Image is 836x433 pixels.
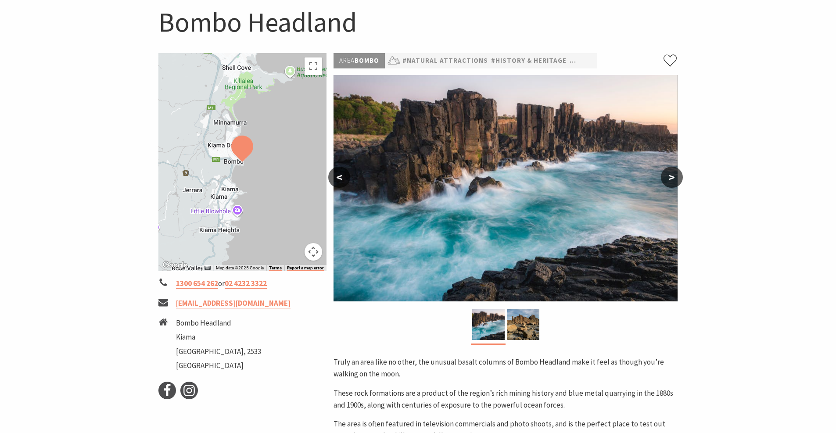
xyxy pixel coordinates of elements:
a: 02 4232 3322 [225,279,267,289]
li: Bombo Headland [176,317,261,329]
li: [GEOGRAPHIC_DATA] [176,360,261,372]
a: 1300 654 262 [176,279,218,289]
img: Bombo Quarry [334,75,678,301]
li: or [158,278,327,290]
p: These rock formations are a product of the region’s rich mining history and blue metal quarrying ... [334,387,678,411]
a: Open this area in Google Maps (opens a new window) [161,260,190,271]
img: Bombo Quarry [507,309,539,340]
button: Map camera controls [305,243,322,261]
p: Truly an area like no other, the unusual basalt columns of Bombo Headland make it feel as though ... [334,356,678,380]
button: Keyboard shortcuts [205,265,211,271]
button: < [328,167,350,188]
a: Terms (opens in new tab) [269,265,282,271]
a: Report a map error [287,265,324,271]
img: Google [161,260,190,271]
img: Bombo Quarry [472,309,505,340]
span: Area [339,56,355,64]
li: Kiama [176,331,261,343]
h1: Bombo Headland [158,4,678,40]
button: Toggle fullscreen view [305,57,322,75]
p: Bombo [334,53,385,68]
a: #History & Heritage [491,55,567,66]
li: [GEOGRAPHIC_DATA], 2533 [176,346,261,358]
span: Map data ©2025 Google [216,265,264,270]
a: #Natural Attractions [402,55,488,66]
button: > [661,167,683,188]
a: [EMAIL_ADDRESS][DOMAIN_NAME] [176,298,291,308]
